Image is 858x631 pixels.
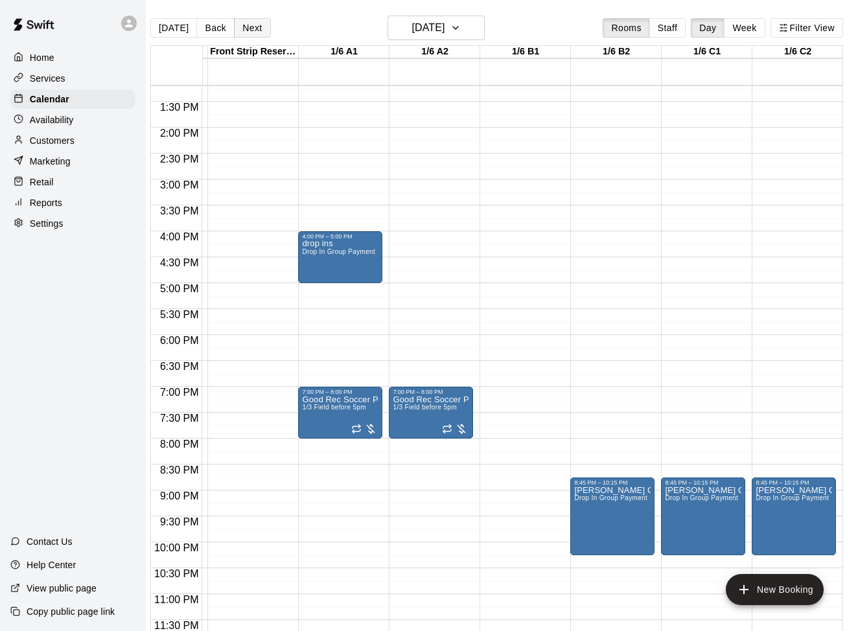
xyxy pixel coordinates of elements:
[157,205,202,216] span: 3:30 PM
[298,231,382,283] div: 4:00 PM – 5:00 PM: drop ins
[157,413,202,424] span: 7:30 PM
[157,335,202,346] span: 6:00 PM
[196,18,235,38] button: Back
[208,46,299,58] div: Front Strip Reservation
[30,72,65,85] p: Services
[302,248,375,255] span: Drop In Group Payment
[157,154,202,165] span: 2:30 PM
[756,479,832,486] div: 8:45 PM – 10:15 PM
[151,568,202,579] span: 10:30 PM
[480,46,571,58] div: 1/6 B1
[771,18,843,38] button: Filter View
[157,179,202,190] span: 3:00 PM
[299,46,389,58] div: 1/6 A1
[10,172,135,192] a: Retail
[157,231,202,242] span: 4:00 PM
[388,16,485,40] button: [DATE]
[30,93,69,106] p: Calendar
[157,465,202,476] span: 8:30 PM
[30,113,74,126] p: Availability
[691,18,725,38] button: Day
[302,233,378,240] div: 4:00 PM – 5:00 PM
[574,494,647,501] span: Drop In Group Payment
[157,257,202,268] span: 4:30 PM
[661,477,745,555] div: 8:45 PM – 10:15 PM: Manuel's Group
[665,494,738,501] span: Drop In Group Payment
[649,18,686,38] button: Staff
[157,361,202,372] span: 6:30 PM
[603,18,649,38] button: Rooms
[157,387,202,398] span: 7:00 PM
[10,152,135,171] a: Marketing
[27,535,73,548] p: Contact Us
[10,48,135,67] a: Home
[302,404,365,411] span: 1/3 Field before 5pm
[665,479,741,486] div: 8:45 PM – 10:15 PM
[662,46,752,58] div: 1/6 C1
[412,19,445,37] h6: [DATE]
[150,18,197,38] button: [DATE]
[27,582,97,595] p: View public page
[574,479,651,486] div: 8:45 PM – 10:15 PM
[10,214,135,233] a: Settings
[10,110,135,130] a: Availability
[30,176,54,189] p: Retail
[10,89,135,109] a: Calendar
[157,309,202,320] span: 5:30 PM
[393,389,469,395] div: 7:00 PM – 8:00 PM
[234,18,270,38] button: Next
[27,558,76,571] p: Help Center
[157,102,202,113] span: 1:30 PM
[30,134,75,147] p: Customers
[157,490,202,501] span: 9:00 PM
[27,605,115,618] p: Copy public page link
[389,387,473,439] div: 7:00 PM – 8:00 PM: Good Rec Soccer Pick up
[30,217,64,230] p: Settings
[151,594,202,605] span: 11:00 PM
[157,516,202,527] span: 9:30 PM
[30,51,54,64] p: Home
[30,196,62,209] p: Reports
[30,155,71,168] p: Marketing
[157,128,202,139] span: 2:00 PM
[570,477,655,555] div: 8:45 PM – 10:15 PM: Manuel's Group
[389,46,480,58] div: 1/6 A2
[302,389,378,395] div: 7:00 PM – 8:00 PM
[151,620,202,631] span: 11:30 PM
[442,424,452,434] span: Recurring event
[10,131,135,150] a: Customers
[393,404,456,411] span: 1/3 Field before 5pm
[752,477,836,555] div: 8:45 PM – 10:15 PM: Manuel's Group
[571,46,662,58] div: 1/6 B2
[151,542,202,553] span: 10:00 PM
[351,424,362,434] span: Recurring event
[10,69,135,88] a: Services
[756,494,829,501] span: Drop In Group Payment
[726,574,824,605] button: add
[157,439,202,450] span: 8:00 PM
[298,387,382,439] div: 7:00 PM – 8:00 PM: Good Rec Soccer Pick up
[724,18,765,38] button: Week
[10,193,135,212] a: Reports
[752,46,843,58] div: 1/6 C2
[157,283,202,294] span: 5:00 PM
